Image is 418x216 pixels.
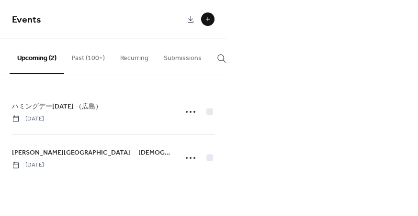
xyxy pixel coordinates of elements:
[64,39,113,73] button: Past (100+)
[113,39,156,73] button: Recurring
[12,147,171,158] a: [PERSON_NAME][GEOGRAPHIC_DATA] [DEMOGRAPHIC_DATA]（沼津） バルーンショー＆プレゼント🎈
[156,39,209,73] button: Submissions
[12,161,44,169] span: [DATE]
[10,39,64,74] button: Upcoming (2)
[12,115,44,123] span: [DATE]
[12,11,41,29] span: Events
[12,148,171,158] span: [PERSON_NAME][GEOGRAPHIC_DATA] [DEMOGRAPHIC_DATA]（沼津） バルーンショー＆プレゼント🎈
[12,102,102,112] span: ハミングデー[DATE] （広島）
[12,101,102,112] a: ハミングデー[DATE] （広島）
